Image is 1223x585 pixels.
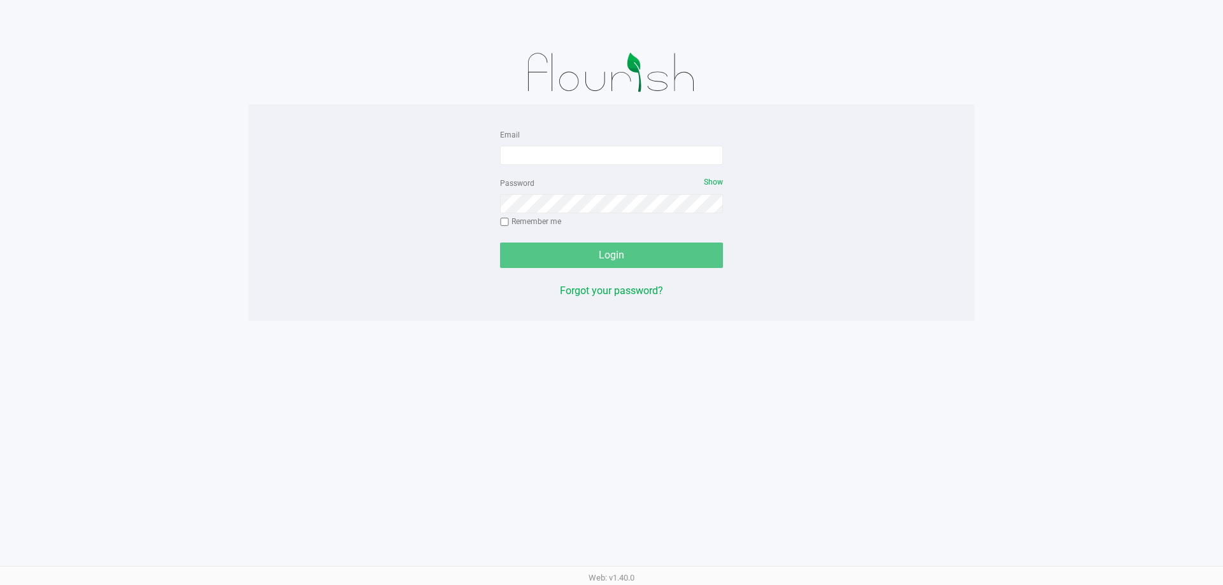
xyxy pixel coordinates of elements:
label: Remember me [500,216,561,227]
label: Email [500,129,520,141]
span: Web: v1.40.0 [589,573,634,582]
button: Forgot your password? [560,283,663,299]
span: Show [704,178,723,187]
input: Remember me [500,218,509,227]
label: Password [500,178,534,189]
